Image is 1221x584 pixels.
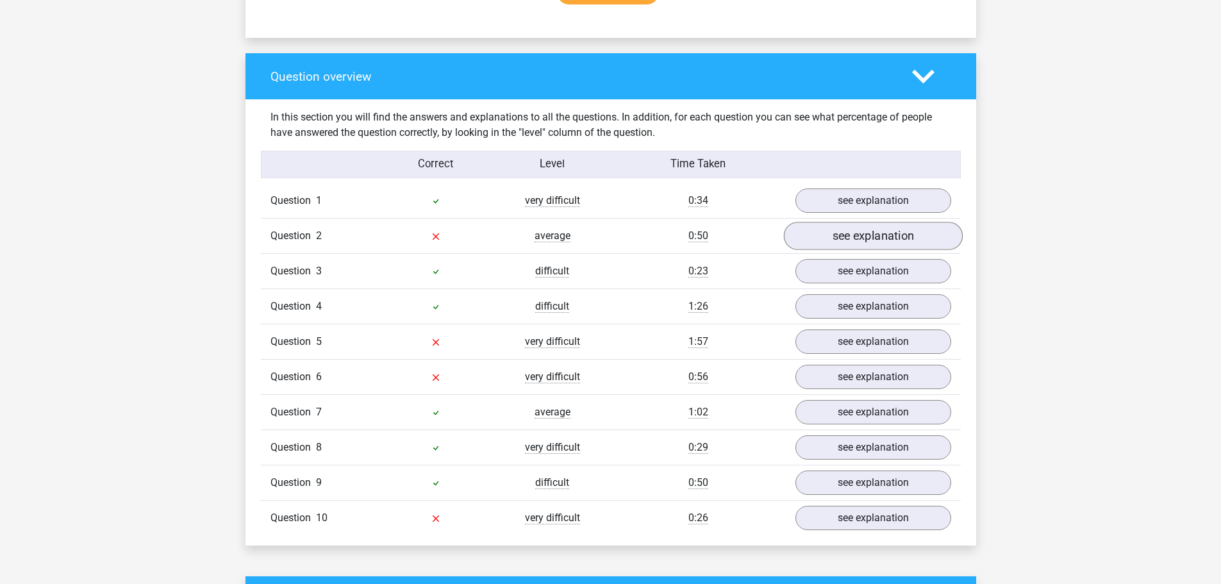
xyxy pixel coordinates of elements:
[795,188,951,213] a: see explanation
[688,300,708,313] span: 1:26
[535,406,570,419] span: average
[688,406,708,419] span: 1:02
[783,222,962,251] a: see explanation
[270,510,316,526] span: Question
[535,265,569,278] span: difficult
[795,506,951,530] a: see explanation
[316,406,322,418] span: 7
[688,265,708,278] span: 0:23
[525,335,580,348] span: very difficult
[270,440,316,455] span: Question
[261,110,961,140] div: In this section you will find the answers and explanations to all the questions. In addition, for...
[535,476,569,489] span: difficult
[270,263,316,279] span: Question
[316,194,322,206] span: 1
[525,512,580,524] span: very difficult
[316,441,322,453] span: 8
[270,475,316,490] span: Question
[316,476,322,488] span: 9
[525,194,580,207] span: very difficult
[270,193,316,208] span: Question
[316,335,322,347] span: 5
[525,441,580,454] span: very difficult
[270,299,316,314] span: Question
[688,194,708,207] span: 0:34
[316,265,322,277] span: 3
[316,371,322,383] span: 6
[688,335,708,348] span: 1:57
[270,69,893,84] h4: Question overview
[270,334,316,349] span: Question
[688,441,708,454] span: 0:29
[270,405,316,420] span: Question
[688,371,708,383] span: 0:56
[316,512,328,524] span: 10
[378,156,494,172] div: Correct
[688,476,708,489] span: 0:50
[316,229,322,242] span: 2
[525,371,580,383] span: very difficult
[688,512,708,524] span: 0:26
[795,471,951,495] a: see explanation
[535,300,569,313] span: difficult
[795,330,951,354] a: see explanation
[688,229,708,242] span: 0:50
[316,300,322,312] span: 4
[270,228,316,244] span: Question
[494,156,611,172] div: Level
[795,365,951,389] a: see explanation
[795,400,951,424] a: see explanation
[795,259,951,283] a: see explanation
[610,156,785,172] div: Time Taken
[795,294,951,319] a: see explanation
[270,369,316,385] span: Question
[795,435,951,460] a: see explanation
[535,229,570,242] span: average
